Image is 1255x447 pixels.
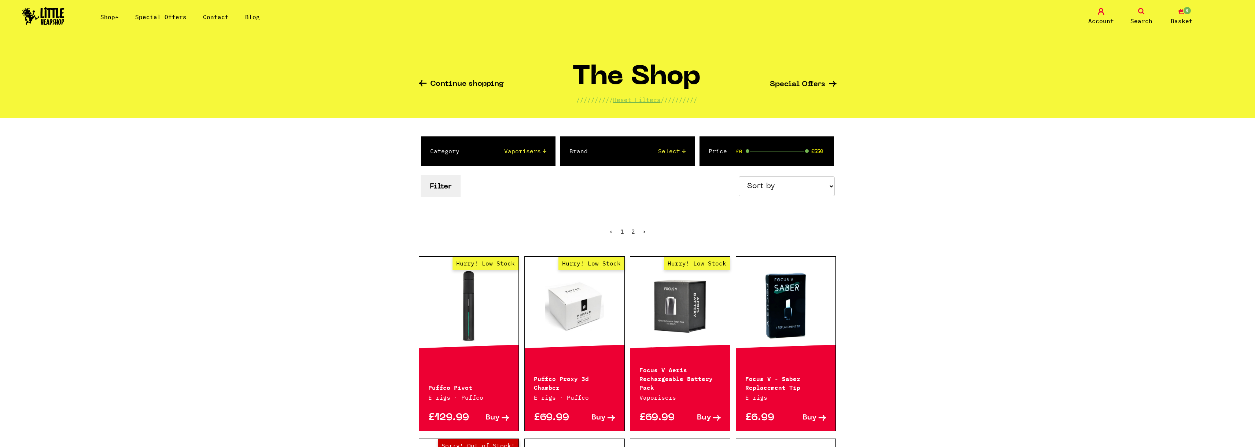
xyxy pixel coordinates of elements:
[811,148,823,154] span: £550
[664,257,730,270] span: Hurry! Low Stock
[419,80,504,89] a: Continue shopping
[736,149,742,154] span: £0
[1123,8,1160,25] a: Search
[639,393,721,402] p: Vaporisers
[770,81,837,88] a: Special Offers
[697,414,711,422] span: Buy
[534,393,615,402] p: E-rigs · Puffco
[1183,6,1192,15] span: 0
[1171,17,1193,25] span: Basket
[709,147,727,155] label: Price
[620,228,624,235] span: 1
[469,414,509,422] a: Buy
[419,270,519,343] a: Hurry! Low Stock
[428,414,469,422] p: £129.99
[1088,17,1114,25] span: Account
[609,228,613,235] span: ‹
[802,414,817,422] span: Buy
[135,13,187,21] a: Special Offers
[613,96,661,103] a: Reset Filters
[591,414,606,422] span: Buy
[630,270,730,343] a: Hurry! Low Stock
[203,13,229,21] a: Contact
[639,414,680,422] p: £69.99
[745,393,827,402] p: E-rigs
[680,414,721,422] a: Buy
[631,228,635,235] a: 2
[609,228,613,234] li: « Previous
[453,257,518,270] span: Hurry! Low Stock
[245,13,260,21] a: Blog
[421,175,461,197] button: Filter
[534,374,615,391] p: Puffco Proxy 3d Chamber
[575,414,615,422] a: Buy
[1130,17,1152,25] span: Search
[525,270,624,343] a: Hurry! Low Stock
[558,257,624,270] span: Hurry! Low Stock
[786,414,827,422] a: Buy
[745,374,827,391] p: Focus V - Saber Replacement Tip
[534,414,575,422] p: £69.99
[22,7,64,25] img: Little Head Shop Logo
[1163,8,1200,25] a: 0 Basket
[639,365,721,391] p: Focus V Aeris Rechargeable Battery Pack
[572,65,701,95] h1: The Shop
[100,13,119,21] a: Shop
[745,414,786,422] p: £6.99
[428,382,510,391] p: Puffco Pivot
[569,147,588,155] label: Brand
[428,393,510,402] p: E-rigs · Puffco
[576,95,697,104] p: ////////// //////////
[486,414,500,422] span: Buy
[430,147,459,155] label: Category
[642,228,646,235] a: Next »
